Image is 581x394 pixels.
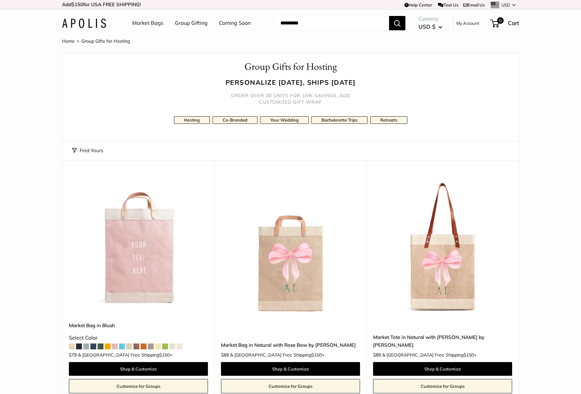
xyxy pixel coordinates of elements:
[373,176,512,315] img: Market Tote in Natural with Rose Bow by Amy Logsdon
[389,16,405,30] button: Search
[221,176,360,315] img: Market Bag in Natural with Rose Bow by Amy Logsdon
[418,14,442,23] span: Currency
[438,2,458,7] a: Text Us
[69,333,208,343] div: Select Color
[418,22,442,32] button: USD $
[508,20,519,26] span: Cart
[159,352,170,358] span: $150
[69,362,208,376] a: Shop & Customize
[382,353,477,357] span: & [GEOGRAPHIC_DATA] Free Shipping +
[62,19,106,28] img: Apolis
[69,322,208,329] a: Market Bag in Blush
[221,176,360,315] a: Market Bag in Natural with Rose Bow by Amy LogsdonMarket Bag in Natural with Rose Bow by Amy Logsdon
[212,116,258,124] a: Co-Branded
[418,23,435,30] span: USD $
[501,2,510,7] span: USD
[132,18,164,28] a: Market Bags
[175,18,208,28] a: Group Gifting
[260,116,309,124] a: Your Wedding
[5,369,70,389] iframe: Sign Up via Text for Offers
[174,116,210,124] a: Hosting
[225,92,356,105] h5: Order over 30 units for 15% savings, add customized gift wrap
[72,60,509,74] h1: Group Gifts for Hosting
[311,352,322,358] span: $150
[404,2,432,7] a: Help Center
[62,38,75,44] a: Home
[491,18,519,28] a: 0 Cart
[373,176,512,315] a: Market Tote in Natural with Rose Bow by Amy LogsdonMarket Tote in Natural with Rose Bow by Amy Lo...
[311,116,368,124] a: Bachelorette Trips
[463,2,485,7] a: Email Us
[373,333,512,349] a: Market Tote in Natural with [PERSON_NAME] by [PERSON_NAME]
[62,37,130,45] nav: Breadcrumb
[69,379,208,393] a: Customize for Groups
[221,352,229,358] span: $89
[221,379,360,393] a: Customize for Groups
[81,38,130,44] span: Group Gifts for Hosting
[72,78,509,87] h3: Personalize [DATE], ships [DATE]
[456,19,479,27] a: My Account
[373,352,381,358] span: $89
[69,176,208,315] a: description_Our first Blush Market BagMarket Bag in Blush
[463,352,474,358] span: $150
[275,16,389,30] input: Search...
[221,362,360,376] a: Shop & Customize
[230,353,324,357] span: & [GEOGRAPHIC_DATA] Free Shipping +
[373,379,512,393] a: Customize for Groups
[78,353,172,357] span: & [GEOGRAPHIC_DATA] Free Shipping +
[71,1,83,7] span: $150
[219,18,251,28] a: Coming Soon
[72,146,103,155] button: Find Yours
[69,352,77,358] span: $79
[69,176,208,315] img: description_Our first Blush Market Bag
[373,362,512,376] a: Shop & Customize
[497,17,504,24] span: 0
[370,116,407,124] a: Retreats
[221,341,360,349] a: Market Bag in Natural with Rose Bow by [PERSON_NAME]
